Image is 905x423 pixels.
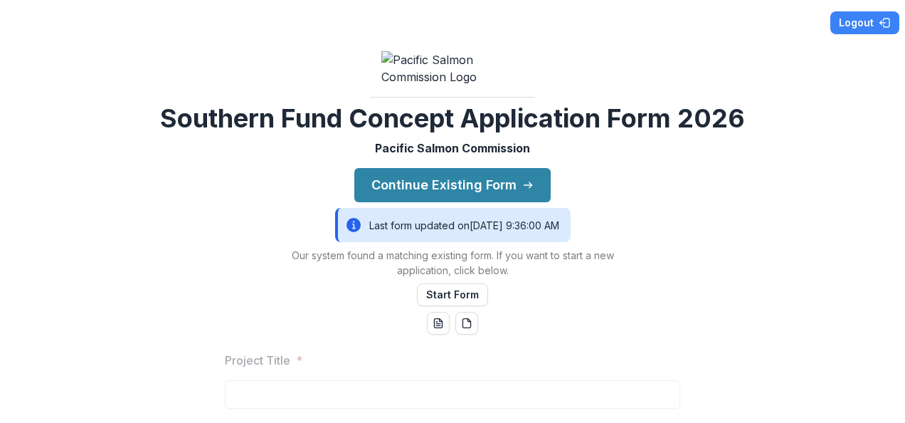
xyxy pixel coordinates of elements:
img: Pacific Salmon Commission Logo [381,51,524,85]
h2: Southern Fund Concept Application Form 2026 [160,103,745,134]
div: Last form updated on [DATE] 9:36:00 AM [335,208,571,242]
p: Our system found a matching existing form. If you want to start a new application, click below. [275,248,630,278]
button: pdf-download [455,312,478,335]
p: Project Title [225,352,290,369]
button: Continue Existing Form [354,168,551,202]
p: Pacific Salmon Commission [375,140,530,157]
button: Logout [830,11,899,34]
button: word-download [427,312,450,335]
button: Start Form [417,283,488,306]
